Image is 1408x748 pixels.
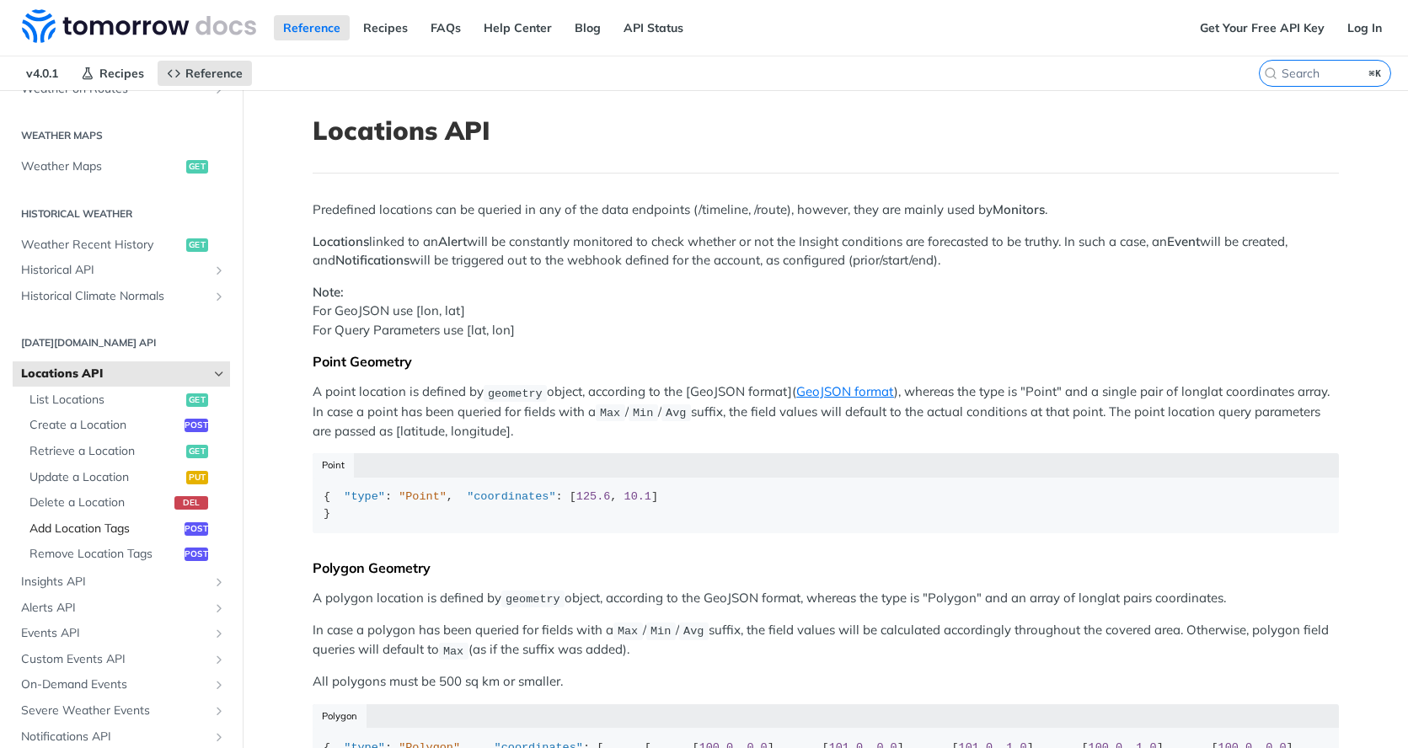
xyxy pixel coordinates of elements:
[421,15,470,40] a: FAQs
[633,407,653,419] span: Min
[21,158,182,175] span: Weather Maps
[186,238,208,252] span: get
[467,490,555,503] span: "coordinates"
[993,201,1045,217] strong: Monitors
[21,542,230,567] a: Remove Location Tagspost
[614,15,693,40] a: API Status
[99,66,144,81] span: Recipes
[13,647,230,672] a: Custom Events APIShow subpages for Custom Events API
[576,490,611,503] span: 125.6
[21,516,230,542] a: Add Location Tagspost
[212,290,226,303] button: Show subpages for Historical Climate Normals
[212,730,226,744] button: Show subpages for Notifications API
[72,61,153,86] a: Recipes
[21,600,208,617] span: Alerts API
[21,703,208,719] span: Severe Weather Events
[1338,15,1391,40] a: Log In
[683,625,704,638] span: Avg
[1167,233,1200,249] strong: Event
[13,621,230,646] a: Events APIShow subpages for Events API
[1191,15,1334,40] a: Get Your Free API Key
[488,387,543,399] span: geometry
[600,407,620,419] span: Max
[313,200,1339,220] p: Predefined locations can be queried in any of the data endpoints (/timeline, /route), however, th...
[21,366,208,382] span: Locations API
[313,232,1339,270] p: linked to an will be constantly monitored to check whether or not the Insight conditions are fore...
[1264,67,1277,80] svg: Search
[399,490,447,503] span: "Point"
[274,15,350,40] a: Reference
[21,387,230,413] a: List Locationsget
[13,335,230,350] h2: [DATE][DOMAIN_NAME] API
[624,490,651,503] span: 10.1
[13,232,230,258] a: Weather Recent Historyget
[21,676,208,693] span: On-Demand Events
[21,439,230,464] a: Retrieve a Locationget
[313,284,344,300] strong: Note:
[13,698,230,724] a: Severe Weather EventsShow subpages for Severe Weather Events
[186,445,208,458] span: get
[22,9,256,43] img: Tomorrow.io Weather API Docs
[13,596,230,621] a: Alerts APIShow subpages for Alerts API
[313,115,1339,146] h1: Locations API
[212,367,226,381] button: Hide subpages for Locations API
[29,469,182,486] span: Update a Location
[13,206,230,222] h2: Historical Weather
[313,382,1339,441] p: A point location is defined by object, according to the [GeoJSON format]( ), whereas the type is ...
[212,678,226,692] button: Show subpages for On-Demand Events
[313,353,1339,370] div: Point Geometry
[212,704,226,718] button: Show subpages for Severe Weather Events
[313,672,1339,692] p: All polygons must be 500 sq km or smaller.
[335,252,410,268] strong: Notifications
[438,233,467,249] strong: Alert
[185,522,208,536] span: post
[186,160,208,174] span: get
[185,66,243,81] span: Reference
[313,559,1339,576] div: Polygon Geometry
[21,729,208,745] span: Notifications API
[185,548,208,561] span: post
[354,15,417,40] a: Recipes
[212,627,226,640] button: Show subpages for Events API
[29,521,180,537] span: Add Location Tags
[344,490,385,503] span: "type"
[212,653,226,666] button: Show subpages for Custom Events API
[29,392,182,409] span: List Locations
[186,393,208,407] span: get
[21,651,208,668] span: Custom Events API
[21,288,208,305] span: Historical Climate Normals
[13,569,230,595] a: Insights APIShow subpages for Insights API
[650,625,671,638] span: Min
[186,471,208,484] span: put
[21,465,230,490] a: Update a Locationput
[13,258,230,283] a: Historical APIShow subpages for Historical API
[21,625,208,642] span: Events API
[29,546,180,563] span: Remove Location Tags
[158,61,252,86] a: Reference
[185,419,208,432] span: post
[13,672,230,697] a: On-Demand EventsShow subpages for On-Demand Events
[324,489,1327,521] div: { : , : [ , ] }
[313,621,1339,660] p: In case a polygon has been queried for fields with a / / suffix, the field values will be calcula...
[1365,65,1386,82] kbd: ⌘K
[212,601,226,615] button: Show subpages for Alerts API
[443,644,463,657] span: Max
[29,494,170,511] span: Delete a Location
[17,61,67,86] span: v4.0.1
[796,383,894,399] a: GeoJSON format
[29,417,180,434] span: Create a Location
[212,575,226,589] button: Show subpages for Insights API
[13,128,230,143] h2: Weather Maps
[313,233,369,249] strong: Locations
[21,574,208,590] span: Insights API
[174,496,208,510] span: del
[21,413,230,438] a: Create a Locationpost
[313,283,1339,340] p: For GeoJSON use [lon, lat] For Query Parameters use [lat, lon]
[618,625,638,638] span: Max
[21,262,208,279] span: Historical API
[29,443,182,460] span: Retrieve a Location
[313,589,1339,608] p: A polygon location is defined by object, according to the GeoJSON format, whereas the type is "Po...
[474,15,561,40] a: Help Center
[13,284,230,309] a: Historical Climate NormalsShow subpages for Historical Climate Normals
[13,154,230,179] a: Weather Mapsget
